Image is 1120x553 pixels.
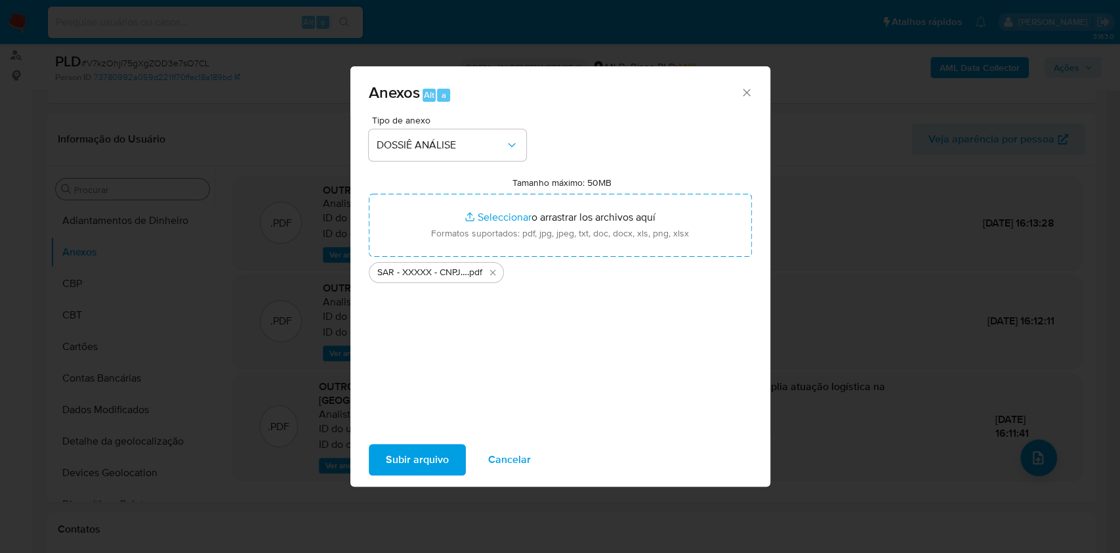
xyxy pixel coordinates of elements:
span: Cancelar [488,445,531,474]
span: SAR - XXXXX - CNPJ 34335332000149 - K2I INTERMEDIACAO LTDA. [377,266,467,279]
span: a [442,89,446,101]
span: Tipo de anexo [372,116,529,125]
button: Cerrar [740,86,752,98]
button: DOSSIÊ ANÁLISE [369,129,526,161]
span: Alt [424,89,434,101]
button: Cancelar [471,444,548,476]
span: Anexos [369,81,420,104]
span: DOSSIÊ ANÁLISE [377,139,505,152]
button: Eliminar SAR - XXXXX - CNPJ 34335332000149 - K2I INTERMEDIACAO LTDA..pdf [485,265,501,280]
span: Subir arquivo [386,445,449,474]
label: Tamanho máximo: 50MB [512,177,612,188]
ul: Archivos seleccionados [369,257,752,283]
button: Subir arquivo [369,444,466,476]
span: .pdf [467,266,482,279]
